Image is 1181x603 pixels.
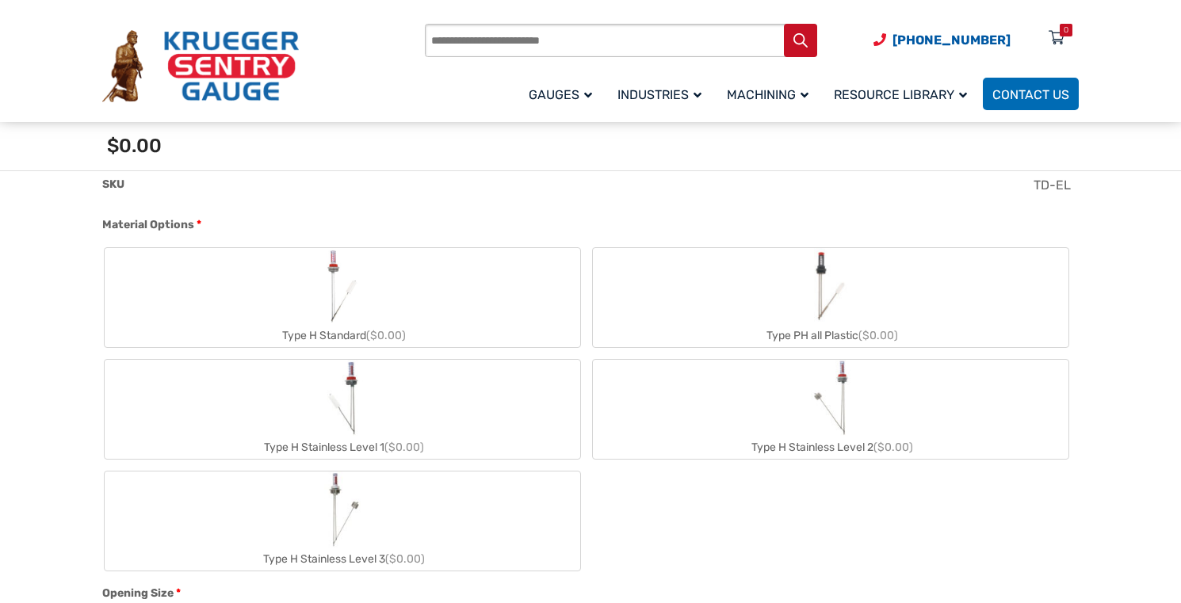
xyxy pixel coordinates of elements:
[593,360,1068,459] label: Type H Stainless Level 2
[107,135,162,157] span: $0.00
[105,471,580,571] label: Type H Stainless Level 3
[529,87,592,102] span: Gauges
[608,75,717,113] a: Industries
[102,218,194,231] span: Material Options
[892,32,1011,48] span: [PHONE_NUMBER]
[384,441,424,454] span: ($0.00)
[105,360,580,459] label: Type H Stainless Level 1
[824,75,983,113] a: Resource Library
[197,216,201,233] abbr: required
[593,324,1068,347] div: Type PH all Plastic
[102,30,299,103] img: Krueger Sentry Gauge
[102,177,124,191] span: SKU
[519,75,608,113] a: Gauges
[983,78,1079,110] a: Contact Us
[992,87,1069,102] span: Contact Us
[593,248,1068,347] label: Type PH all Plastic
[1034,177,1071,193] span: TD-EL
[593,436,1068,459] div: Type H Stainless Level 2
[102,586,174,600] span: Opening Size
[366,329,406,342] span: ($0.00)
[617,87,701,102] span: Industries
[717,75,824,113] a: Machining
[727,87,808,102] span: Machining
[834,87,967,102] span: Resource Library
[1064,24,1068,36] div: 0
[858,329,898,342] span: ($0.00)
[873,30,1011,50] a: Phone Number (920) 434-8860
[105,548,580,571] div: Type H Stainless Level 3
[873,441,913,454] span: ($0.00)
[105,248,580,347] label: Type H Standard
[105,436,580,459] div: Type H Stainless Level 1
[385,552,425,566] span: ($0.00)
[105,324,580,347] div: Type H Standard
[176,585,181,601] abbr: required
